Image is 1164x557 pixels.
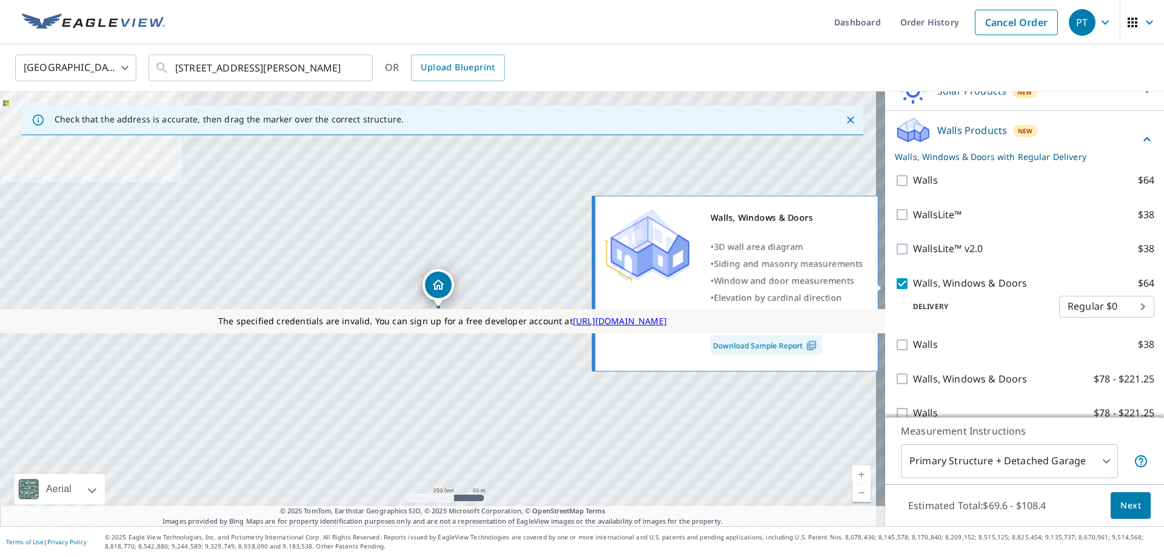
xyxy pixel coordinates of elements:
p: | [6,538,87,545]
a: Terms of Use [6,538,44,546]
p: Walls, Windows & Doors [913,372,1027,387]
p: $64 [1138,173,1154,188]
div: PT [1069,9,1095,36]
div: Dropped pin, building 1, Residential property, 33348 Horizon Way Bouse, AZ 85325 [423,269,454,307]
span: New [1017,87,1032,97]
span: Siding and masonry measurements [714,258,863,269]
span: Next [1120,498,1141,513]
p: WallsLite™ [913,207,962,222]
p: Walls [913,173,938,188]
span: Your report will include the primary structure and a detached garage if one exists. [1134,454,1148,469]
div: [GEOGRAPHIC_DATA] [15,51,136,85]
a: Current Level 17, Zoom Out [852,484,871,502]
p: Walls Products [937,123,1007,138]
div: Walls ProductsNewWalls, Windows & Doors with Regular Delivery [895,116,1154,163]
p: Estimated Total: $69.6 - $108.4 [898,492,1056,519]
p: $38 [1138,337,1154,352]
p: $38 [1138,207,1154,222]
p: Walls, Windows & Doors with Regular Delivery [895,150,1140,163]
p: Walls, Windows & Doors [913,276,1027,291]
a: OpenStreetMap [532,506,583,515]
span: © 2025 TomTom, Earthstar Geographics SIO, © 2025 Microsoft Corporation, © [280,506,606,516]
p: $38 [1138,241,1154,256]
div: Primary Structure + Detached Garage [901,444,1118,478]
div: • [711,289,863,306]
input: Search by address or latitude-longitude [175,51,348,85]
img: Pdf Icon [803,340,820,351]
div: Walls, Windows & Doors [711,209,863,226]
div: Regular $0 [1059,290,1154,324]
p: Measurement Instructions [901,424,1148,438]
p: Walls [913,405,938,421]
span: Upload Blueprint [421,60,495,75]
p: Delivery [895,301,1059,312]
span: 3D wall area diagram [714,241,803,252]
p: $64 [1138,276,1154,291]
p: Walls [913,337,938,352]
a: Download Sample Report [711,335,822,355]
p: $78 - $221.25 [1094,372,1154,387]
p: WallsLite™ v2.0 [913,241,983,256]
p: Check that the address is accurate, then drag the marker over the correct structure. [55,114,404,125]
img: EV Logo [22,13,165,32]
div: • [711,238,863,255]
span: New [1018,126,1033,136]
a: Cancel Order [975,10,1058,35]
a: Upload Blueprint [411,55,504,81]
p: © 2025 Eagle View Technologies, Inc. and Pictometry International Corp. All Rights Reserved. Repo... [105,533,1158,551]
div: OR [385,55,505,81]
span: Elevation by cardinal direction [714,292,841,303]
a: Terms [586,506,606,515]
button: Next [1111,492,1151,519]
div: • [711,272,863,289]
a: Privacy Policy [47,538,87,546]
img: Premium [604,209,689,282]
a: [URL][DOMAIN_NAME] [573,315,667,327]
p: $78 - $221.25 [1094,405,1154,421]
div: • [711,306,863,323]
div: Aerial [42,474,75,504]
span: Window and door measurements [714,275,854,286]
a: Current Level 17, Zoom In [852,465,871,484]
div: Aerial [15,474,105,504]
button: Close [843,112,858,128]
div: • [711,255,863,272]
